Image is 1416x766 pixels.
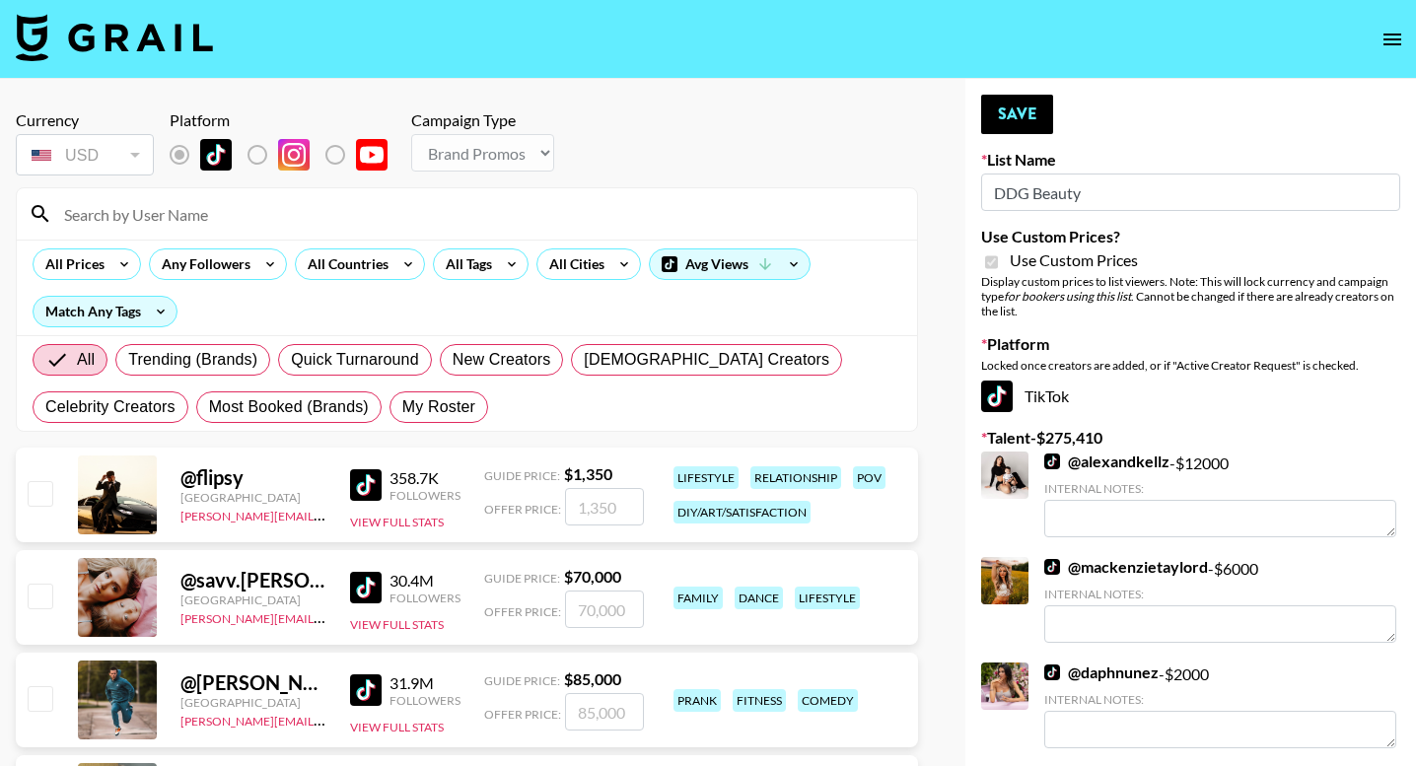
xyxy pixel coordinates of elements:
[750,466,841,489] div: relationship
[389,488,460,503] div: Followers
[795,587,860,609] div: lifestyle
[1010,250,1138,270] span: Use Custom Prices
[650,249,810,279] div: Avg Views
[484,468,560,483] span: Guide Price:
[565,488,644,525] input: 1,350
[34,249,108,279] div: All Prices
[853,466,885,489] div: pov
[209,395,369,419] span: Most Booked (Brands)
[356,139,388,171] img: YouTube
[180,592,326,607] div: [GEOGRAPHIC_DATA]
[389,468,460,488] div: 358.7K
[673,466,739,489] div: lifestyle
[484,571,560,586] span: Guide Price:
[484,673,560,688] span: Guide Price:
[1044,662,1159,682] a: @daphnunez
[150,249,254,279] div: Any Followers
[453,348,551,372] span: New Creators
[291,348,419,372] span: Quick Turnaround
[77,348,95,372] span: All
[981,95,1053,134] button: Save
[389,673,460,693] div: 31.9M
[45,395,176,419] span: Celebrity Creators
[180,490,326,505] div: [GEOGRAPHIC_DATA]
[389,571,460,591] div: 30.4M
[350,572,382,603] img: TikTok
[350,720,444,734] button: View Full Stats
[733,689,786,712] div: fitness
[350,515,444,529] button: View Full Stats
[350,617,444,632] button: View Full Stats
[798,689,858,712] div: comedy
[34,297,177,326] div: Match Any Tags
[735,587,783,609] div: dance
[673,501,811,523] div: diy/art/satisfaction
[1044,453,1060,469] img: TikTok
[584,348,829,372] span: [DEMOGRAPHIC_DATA] Creators
[981,358,1400,373] div: Locked once creators are added, or if "Active Creator Request" is checked.
[981,381,1013,412] img: TikTok
[180,568,326,592] div: @ savv.[PERSON_NAME]
[180,607,472,626] a: [PERSON_NAME][EMAIL_ADDRESS][DOMAIN_NAME]
[296,249,392,279] div: All Countries
[981,150,1400,170] label: List Name
[981,227,1400,246] label: Use Custom Prices?
[180,695,326,710] div: [GEOGRAPHIC_DATA]
[1044,452,1169,471] a: @alexandkellz
[673,587,723,609] div: family
[981,274,1400,318] div: Display custom prices to list viewers. Note: This will lock currency and campaign type . Cannot b...
[1044,452,1396,537] div: - $ 12000
[180,465,326,490] div: @ flipsy
[180,710,472,729] a: [PERSON_NAME][EMAIL_ADDRESS][DOMAIN_NAME]
[981,381,1400,412] div: TikTok
[16,130,154,179] div: Currency is locked to USD
[1044,662,1396,748] div: - $ 2000
[180,670,326,695] div: @ [PERSON_NAME].[PERSON_NAME]
[389,693,460,708] div: Followers
[1044,664,1060,680] img: TikTok
[564,464,612,483] strong: $ 1,350
[537,249,608,279] div: All Cities
[484,707,561,722] span: Offer Price:
[1044,481,1396,496] div: Internal Notes:
[1373,20,1412,59] button: open drawer
[484,604,561,619] span: Offer Price:
[278,139,310,171] img: Instagram
[1004,289,1131,304] em: for bookers using this list
[1044,557,1396,643] div: - $ 6000
[1044,557,1208,577] a: @mackenzietaylord
[565,693,644,731] input: 85,000
[1044,559,1060,575] img: TikTok
[981,428,1400,448] label: Talent - $ 275,410
[411,110,554,130] div: Campaign Type
[200,139,232,171] img: TikTok
[170,134,403,175] div: List locked to TikTok.
[350,674,382,706] img: TikTok
[128,348,257,372] span: Trending (Brands)
[564,669,621,688] strong: $ 85,000
[1044,587,1396,601] div: Internal Notes:
[402,395,475,419] span: My Roster
[565,591,644,628] input: 70,000
[673,689,721,712] div: prank
[170,110,403,130] div: Platform
[389,591,460,605] div: Followers
[16,14,213,61] img: Grail Talent
[52,198,905,230] input: Search by User Name
[981,334,1400,354] label: Platform
[350,469,382,501] img: TikTok
[484,502,561,517] span: Offer Price:
[16,110,154,130] div: Currency
[1044,692,1396,707] div: Internal Notes:
[434,249,496,279] div: All Tags
[180,505,472,523] a: [PERSON_NAME][EMAIL_ADDRESS][DOMAIN_NAME]
[564,567,621,586] strong: $ 70,000
[20,138,150,173] div: USD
